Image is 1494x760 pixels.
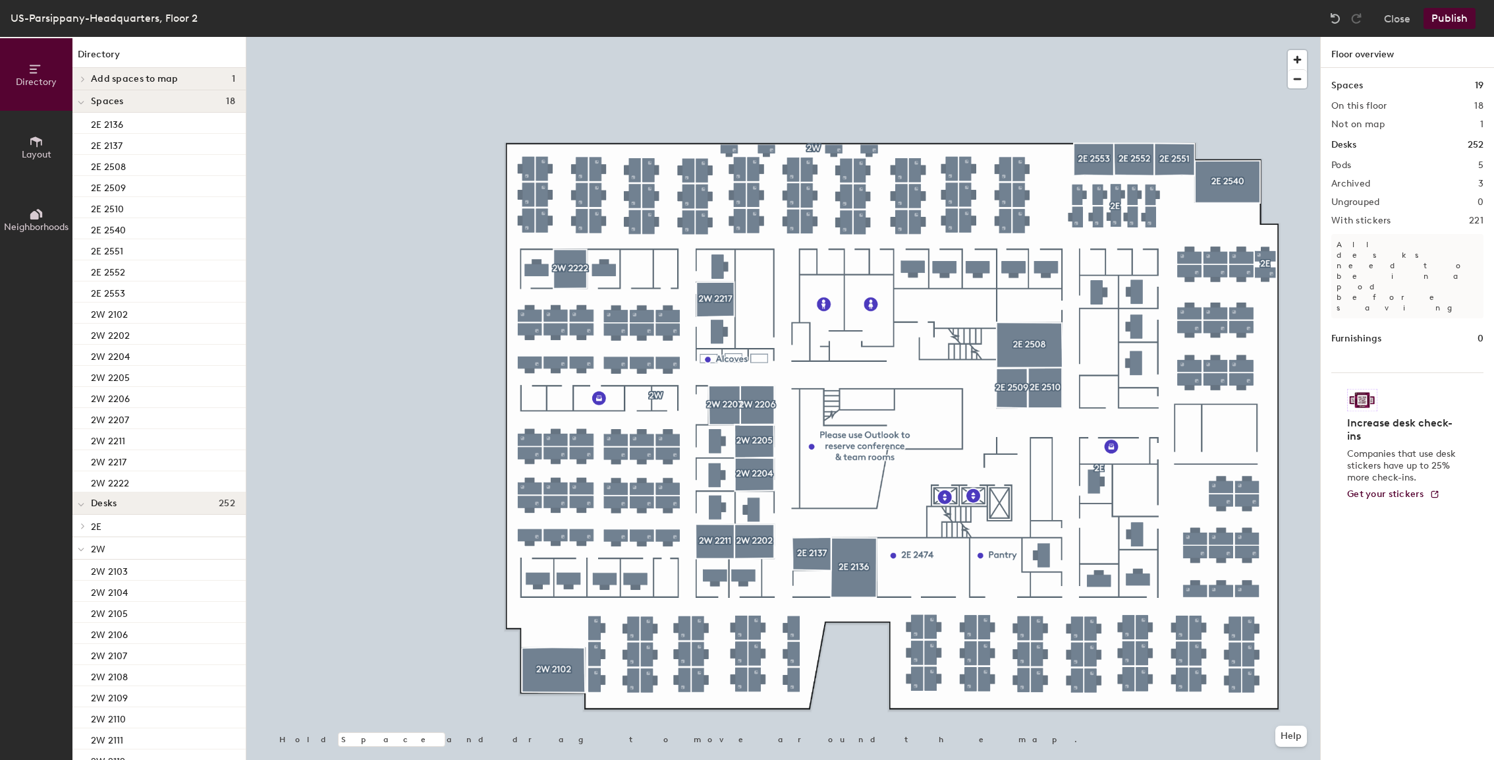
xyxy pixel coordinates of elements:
h2: Archived [1331,179,1370,189]
h1: Directory [72,47,246,68]
h2: On this floor [1331,101,1387,111]
img: Sticker logo [1347,389,1377,411]
span: Neighborhoods [4,221,69,233]
a: Get your stickers [1347,489,1440,500]
p: 2W 2108 [91,668,128,683]
p: 2W 2205 [91,368,130,384]
h2: 1 [1480,119,1483,130]
h2: 3 [1478,179,1483,189]
div: US-Parsippany-Headquarters, Floor 2 [11,10,198,26]
span: Desks [91,498,117,509]
h1: 0 [1478,332,1483,346]
h1: 252 [1468,138,1483,152]
span: 2W [91,544,105,555]
h1: Spaces [1331,78,1363,93]
span: 18 [226,96,235,107]
img: Redo [1350,12,1363,25]
p: 2W 2202 [91,326,130,341]
p: 2W 2109 [91,689,128,704]
span: 252 [219,498,235,509]
span: Layout [22,149,51,160]
h2: Not on map [1331,119,1385,130]
h2: Ungrouped [1331,197,1380,208]
h1: Furnishings [1331,332,1381,346]
p: 2W 2103 [91,562,128,577]
p: 2W 2106 [91,626,128,641]
p: 2W 2217 [91,453,126,468]
p: 2E 2136 [91,115,123,131]
p: 2W 2204 [91,347,130,363]
button: Help [1275,726,1307,747]
p: 2W 2102 [91,305,128,320]
p: 2W 2104 [91,583,128,599]
p: 2W 2206 [91,390,130,405]
h2: 18 [1474,101,1483,111]
p: 2E 2553 [91,284,125,299]
p: 2E 2510 [91,200,124,215]
p: 2E 2508 [91,158,126,173]
button: Close [1384,8,1410,29]
p: 2W 2110 [91,710,126,725]
h1: Floor overview [1321,37,1494,68]
h2: 0 [1478,197,1483,208]
p: 2E 2551 [91,242,123,257]
p: 2E 2509 [91,179,126,194]
p: 2W 2207 [91,411,129,426]
p: 2W 2211 [91,432,125,447]
p: 2E 2540 [91,221,126,236]
p: 2E 2137 [91,136,123,152]
p: 2W 2107 [91,647,127,662]
p: Companies that use desk stickers have up to 25% more check-ins. [1347,448,1460,484]
p: 2W 2105 [91,604,128,620]
span: Spaces [91,96,124,107]
span: Directory [16,76,57,88]
h2: Pods [1331,160,1351,171]
span: 1 [232,74,235,84]
h2: With stickers [1331,216,1391,226]
p: 2W 2111 [91,731,123,746]
button: Publish [1424,8,1476,29]
h2: 221 [1469,216,1483,226]
span: 2E [91,521,101,533]
p: 2W 2222 [91,474,129,489]
h1: Desks [1331,138,1356,152]
h2: 5 [1478,160,1483,171]
span: Get your stickers [1347,488,1424,500]
img: Undo [1329,12,1342,25]
p: 2E 2552 [91,263,125,278]
p: All desks need to be in a pod before saving [1331,234,1483,318]
h1: 19 [1475,78,1483,93]
h4: Increase desk check-ins [1347,417,1460,443]
span: Add spaces to map [91,74,179,84]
